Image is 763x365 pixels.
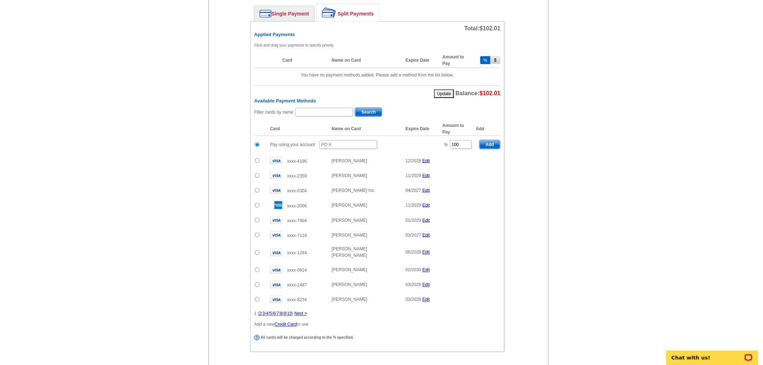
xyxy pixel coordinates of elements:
[476,122,500,136] th: Add
[423,203,430,208] a: Edit
[355,107,382,117] button: Search
[284,311,286,316] a: 9
[259,311,261,316] a: 2
[270,249,282,256] img: visa.gif
[406,268,421,273] span: 02/2030
[287,233,307,238] span: xxxx-7118
[423,250,430,255] a: Edit
[332,188,375,193] span: [PERSON_NAME] Inc.
[287,298,307,303] span: xxxx-8234
[287,188,307,193] span: xxxx-0304
[423,188,430,193] a: Edit
[294,311,307,316] a: Next >
[270,281,282,289] img: visa.gif
[266,311,269,316] a: 4
[254,42,500,48] p: Click and drag your payments to specify priority
[287,159,307,164] span: xxxx-4196
[423,297,430,302] a: Edit
[332,297,367,302] span: [PERSON_NAME]
[480,90,500,96] span: $102.01
[406,233,421,238] span: 03/2027
[287,311,292,316] a: 10
[423,173,430,178] a: Edit
[254,109,294,115] label: Filter cards by name
[434,89,454,98] button: Update
[332,282,367,287] span: [PERSON_NAME]
[270,216,282,224] img: visa.gif
[287,268,307,273] span: xxxx-0614
[662,342,763,365] iframe: LiveChat chat widget
[254,68,500,82] td: You have no payment methods added. Please add a method from the list below.
[254,321,500,328] p: Add a new to use
[406,173,421,178] span: 11/2029
[260,10,272,18] img: single-payment.png
[319,140,377,149] input: PO #:
[406,188,421,193] span: 04/2027
[270,142,315,147] span: Pay using your account
[328,122,402,136] th: Name on Card
[423,233,430,238] a: Edit
[270,231,282,239] img: visa.gif
[279,53,328,68] th: Card
[332,218,367,223] span: [PERSON_NAME]
[287,203,307,208] span: xxxx-2006
[266,122,328,136] th: Card
[270,157,282,164] img: visa.gif
[332,203,367,208] span: [PERSON_NAME]
[277,311,279,316] a: 7
[332,268,367,273] span: [PERSON_NAME]
[254,311,500,317] div: 1 | | | | | | | | | |
[406,218,421,223] span: 01/2029
[275,322,297,327] a: Credit Card
[287,173,307,179] span: xxxx-2359
[270,311,272,316] a: 5
[287,283,307,288] span: xxxx-1487
[332,247,367,258] span: [PERSON_NAME] [PERSON_NAME]
[280,311,283,316] a: 8
[322,8,336,18] img: split-payment.png
[270,201,282,209] img: amex.gif
[317,4,379,21] a: Split Payments
[254,32,500,38] h6: Applied Payments
[406,250,421,255] span: 06/2028
[406,297,421,302] span: 03/2028
[402,53,439,68] th: Expire Date
[406,282,421,287] span: 03/2026
[455,90,500,96] span: Balance:
[480,25,500,31] span: $102.01
[332,173,367,178] span: [PERSON_NAME]
[328,53,402,68] th: Name on Card
[254,335,499,341] div: All cards will be charged according to the % specified.
[439,53,476,68] th: Amount to Pay
[423,282,430,287] a: Edit
[464,25,500,31] span: Total:
[270,172,282,179] img: visa.gif
[287,251,307,256] span: xxxx-1244
[270,266,282,274] img: visa.gif
[270,186,282,194] img: visa.gif
[332,233,367,238] span: [PERSON_NAME]
[355,108,382,116] span: Search
[423,158,430,163] a: Edit
[406,158,421,163] span: 12/2028
[273,311,275,316] a: 6
[263,311,265,316] a: 3
[444,142,448,147] span: %
[480,56,491,64] button: %
[254,98,500,104] h6: Available Payment Methods
[332,158,367,163] span: [PERSON_NAME]
[423,218,430,223] a: Edit
[287,218,307,223] span: xxxx-7904
[270,296,282,303] img: visa.gif
[254,6,314,21] a: Single Payment
[406,203,421,208] span: 11/2029
[439,122,476,136] th: Amount to Pay
[423,268,430,273] a: Edit
[402,122,439,136] th: Expire Date
[490,56,500,64] button: $
[479,140,500,149] button: Add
